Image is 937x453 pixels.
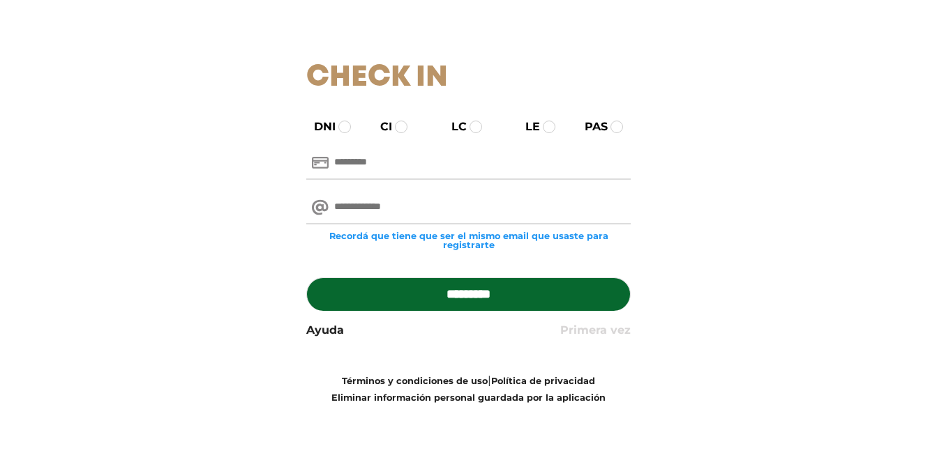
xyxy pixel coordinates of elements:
a: Eliminar información personal guardada por la aplicación [331,392,606,403]
label: CI [368,118,392,135]
a: Términos y condiciones de uso [342,376,488,386]
h1: Check In [306,61,631,95]
a: Ayuda [306,322,344,339]
a: Política de privacidad [491,376,595,386]
label: PAS [572,118,608,135]
label: LE [513,118,540,135]
label: DNI [301,118,336,135]
label: LC [439,118,467,135]
div: | [296,372,641,406]
small: Recordá que tiene que ser el mismo email que usaste para registrarte [306,231,631,249]
a: Primera vez [560,322,631,339]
